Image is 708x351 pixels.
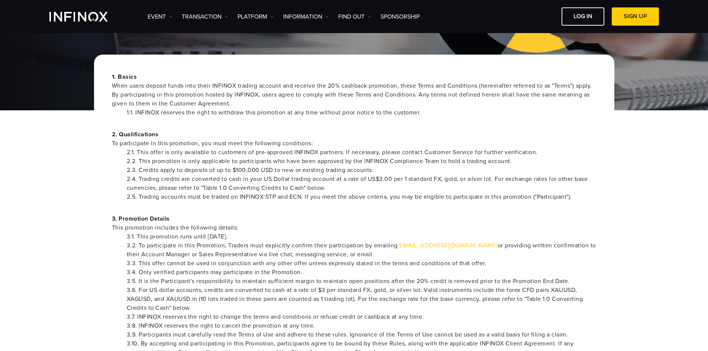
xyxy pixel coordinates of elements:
font: 3.1. This promotion runs until [DATE]. [127,233,228,240]
font: 2.4. Trading credits are converted to cash in your US Dollar trading account at a rate of US$3.00... [127,175,588,192]
font: event [148,13,166,20]
a: Find out [338,12,371,21]
font: 1. Basics [112,73,137,81]
font: When users deposit funds into their INFINOX trading account and receive the 20% cashback promotio... [112,82,592,107]
font: This promotion includes the following details: [112,224,239,231]
a: [EMAIL_ADDRESS][DOMAIN_NAME] [398,242,498,249]
font: 2.2. This promotion is only applicable to participants who have been approved by the INFINOX Comp... [127,157,512,165]
font: 3.5. It is the Participant's responsibility to maintain sufficient margin to maintain open positi... [127,277,570,285]
font: platform [237,13,267,20]
font: Sponsorship [381,13,420,20]
font: transaction [182,13,222,20]
font: 2.1. This offer is only available to customers of pre-approved INFINOX partners. If necessary, pl... [127,149,538,156]
a: platform [237,12,274,21]
font: 3. Promotion Details [112,215,170,222]
a: INFINOX Logo [49,12,125,22]
font: 2.5. Trading accounts must be traded on INFINOX STP and ECN. If you meet the above criteria, you ... [127,193,572,201]
font: log in [573,13,592,20]
a: event [148,12,172,21]
font: 2. Qualifications [112,131,159,138]
a: information [283,12,329,21]
a: transaction [182,12,228,21]
font: Find out [338,13,365,20]
font: 2.3. Credits apply to deposits of up to $100,000 USD to new or existing trading accounts. [127,166,374,174]
font: 3.6. For US dollar accounts, credits are converted to cash at a rate of $3 per standard FX, gold,... [127,286,583,312]
font: 3.7. INFINOX reserves the right to change the terms and conditions or refuse credit or cashback a... [127,313,424,321]
font: 3.8. INFINOX reserves the right to cancel the promotion at any time. [127,322,315,329]
font: 3.9. Participants must carefully read the Terms of Use and adhere to these rules. Ignorance of th... [127,331,568,338]
a: Sign up [612,7,659,26]
font: 3.4. Only verified participants may participate in the Promotion. [127,269,303,276]
a: log in [562,7,604,26]
a: Sponsorship [381,12,420,21]
font: information [283,13,322,20]
font: 3.3. This offer cannot be used in conjunction with any other offer unless expressly stated in the... [127,260,486,267]
font: 3.2. To participate in this Promotion, Traders must explicitly confirm their participation by ema... [127,242,398,249]
font: To participate in this promotion, you must meet the following conditions: [112,140,313,147]
font: 1.1. INFINOX reserves the right to withdraw this promotion at any time without prior notice to th... [127,109,421,116]
font: Sign up [624,13,647,20]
